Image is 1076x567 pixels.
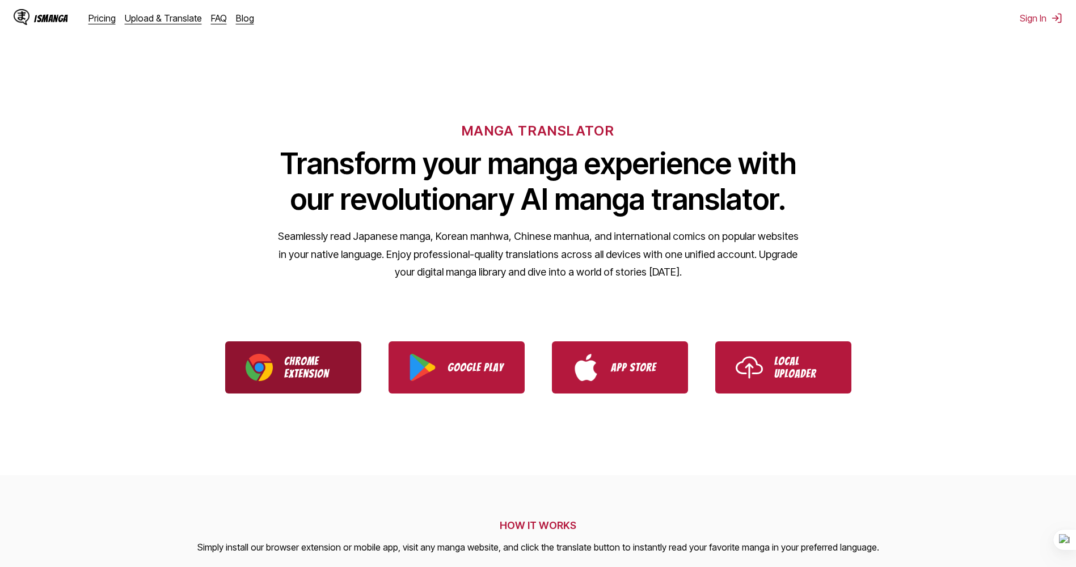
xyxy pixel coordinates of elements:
img: Upload icon [736,354,763,381]
img: App Store logo [572,354,600,381]
h1: Transform your manga experience with our revolutionary AI manga translator. [277,146,799,217]
a: Download IsManga from App Store [552,341,688,393]
a: Blog [236,12,254,24]
a: IsManga LogoIsManga [14,9,88,27]
p: Google Play [448,361,504,374]
img: Sign out [1051,12,1062,24]
div: IsManga [34,13,68,24]
p: Seamlessly read Japanese manga, Korean manhwa, Chinese manhua, and international comics on popula... [277,227,799,281]
img: IsManga Logo [14,9,29,25]
h2: HOW IT WORKS [197,519,879,531]
a: Use IsManga Local Uploader [715,341,851,393]
p: App Store [611,361,668,374]
a: Pricing [88,12,116,24]
p: Simply install our browser extension or mobile app, visit any manga website, and click the transl... [197,540,879,555]
h6: MANGA TRANSLATOR [462,122,614,139]
a: Download IsManga from Google Play [389,341,525,393]
p: Chrome Extension [284,355,341,380]
a: Upload & Translate [125,12,202,24]
a: Download IsManga Chrome Extension [225,341,361,393]
img: Google Play logo [409,354,436,381]
a: FAQ [211,12,227,24]
button: Sign In [1020,12,1062,24]
img: Chrome logo [246,354,273,381]
p: Local Uploader [774,355,831,380]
